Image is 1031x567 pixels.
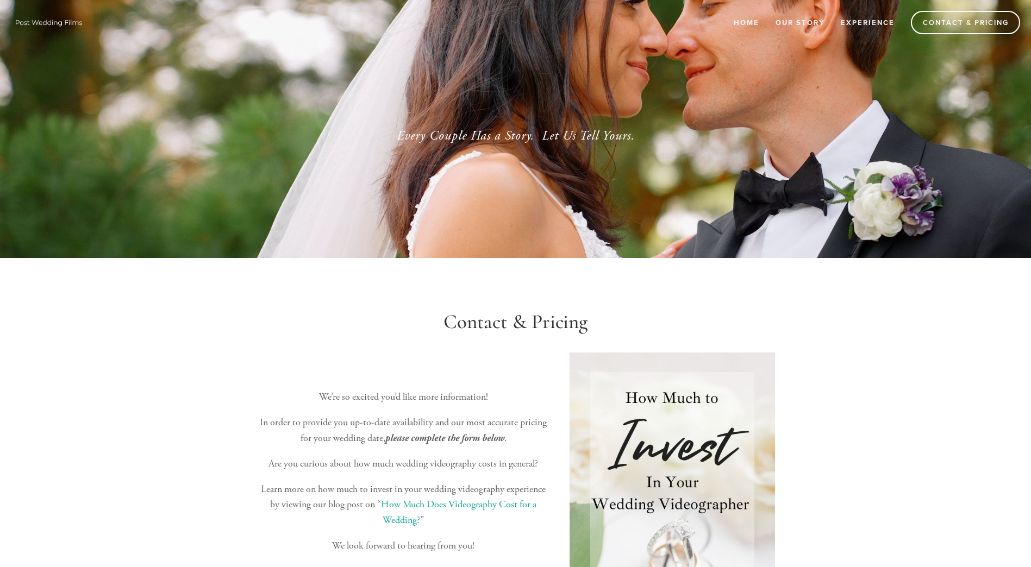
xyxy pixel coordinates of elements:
p: Learn more on how much to invest in your wedding videography experience by viewing our blog post ... [256,482,551,528]
a: How Much Does Videography Cost for a Wedding? [381,498,539,526]
p: In order to provide you up-to-date availability and our most accurate pricing for your wedding da... [256,415,551,446]
p: We’re so excited you’d like more information! [256,389,551,405]
h1: Contact & Pricing [256,310,776,334]
a: Contact & Pricing [911,11,1020,34]
p: Every Couple Has a Story. Let Us Tell Yours. [273,126,758,146]
img: Wisconsin Wedding Videographer [11,14,87,30]
p: Are you curious about how much wedding videography costs in general? [256,456,551,472]
a: Home [727,14,766,31]
em: please complete the form below [385,432,504,444]
p: We look forward to hearing from you! [256,538,551,554]
a: Our Story [768,14,832,31]
a: Experience [834,14,902,31]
